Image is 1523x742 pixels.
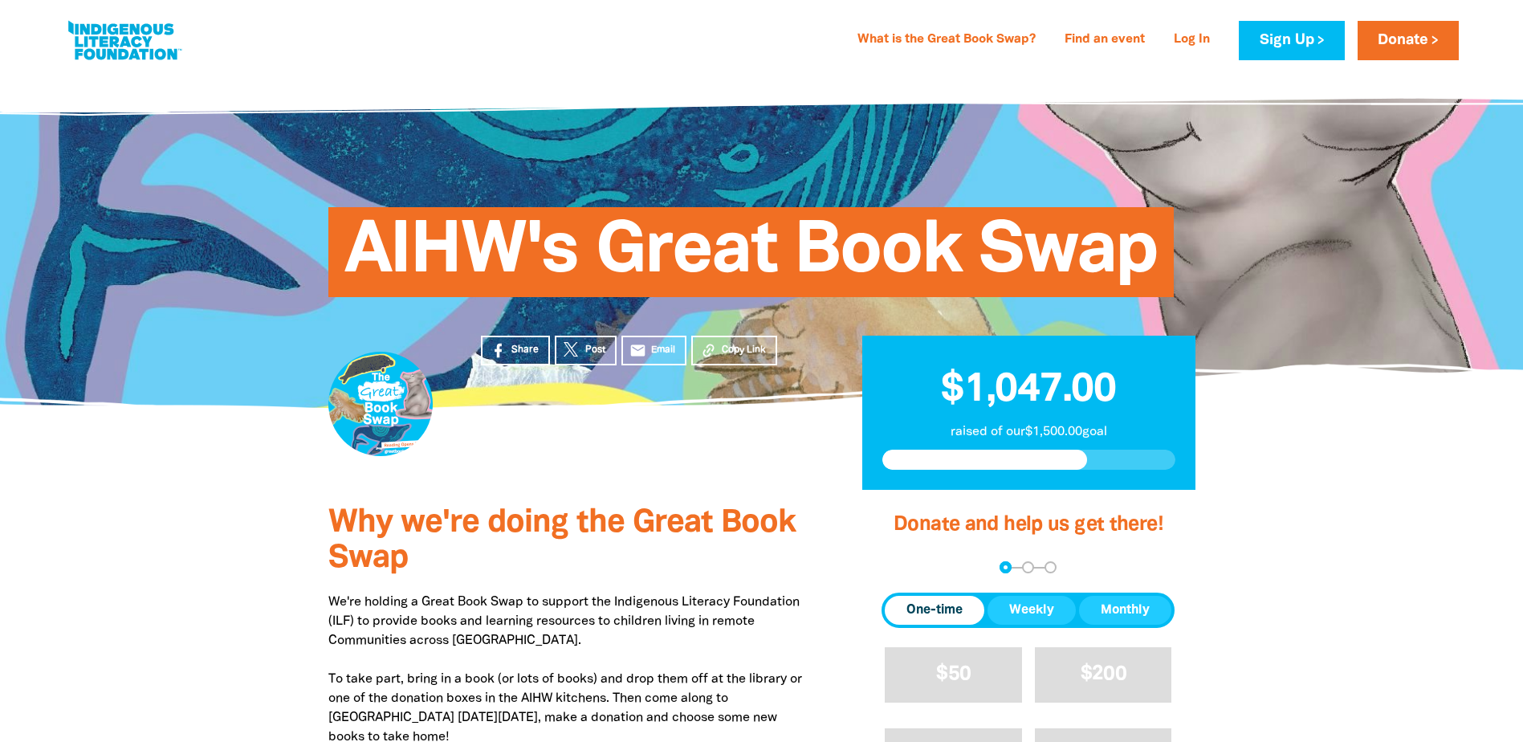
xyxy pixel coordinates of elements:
[1358,21,1459,60] a: Donate
[1009,601,1054,620] span: Weekly
[906,601,963,620] span: One-time
[1239,21,1344,60] a: Sign Up
[1035,647,1172,703] button: $200
[511,343,539,357] span: Share
[885,596,984,625] button: One-time
[629,342,646,359] i: email
[936,665,971,683] span: $50
[344,219,1159,297] span: AIHW's Great Book Swap
[882,422,1175,442] p: raised of our $1,500.00 goal
[1022,561,1034,573] button: Navigate to step 2 of 3 to enter your details
[651,343,675,357] span: Email
[1000,561,1012,573] button: Navigate to step 1 of 3 to enter your donation amount
[621,336,687,365] a: emailEmail
[885,647,1022,703] button: $50
[1055,27,1154,53] a: Find an event
[1101,601,1150,620] span: Monthly
[1164,27,1220,53] a: Log In
[555,336,617,365] a: Post
[941,372,1116,409] span: $1,047.00
[848,27,1045,53] a: What is the Great Book Swap?
[585,343,605,357] span: Post
[691,336,777,365] button: Copy Link
[1081,665,1126,683] span: $200
[894,516,1163,534] span: Donate and help us get there!
[1079,596,1171,625] button: Monthly
[988,596,1076,625] button: Weekly
[722,343,766,357] span: Copy Link
[1045,561,1057,573] button: Navigate to step 3 of 3 to enter your payment details
[328,508,796,573] span: Why we're doing the Great Book Swap
[481,336,550,365] a: Share
[882,593,1175,628] div: Donation frequency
